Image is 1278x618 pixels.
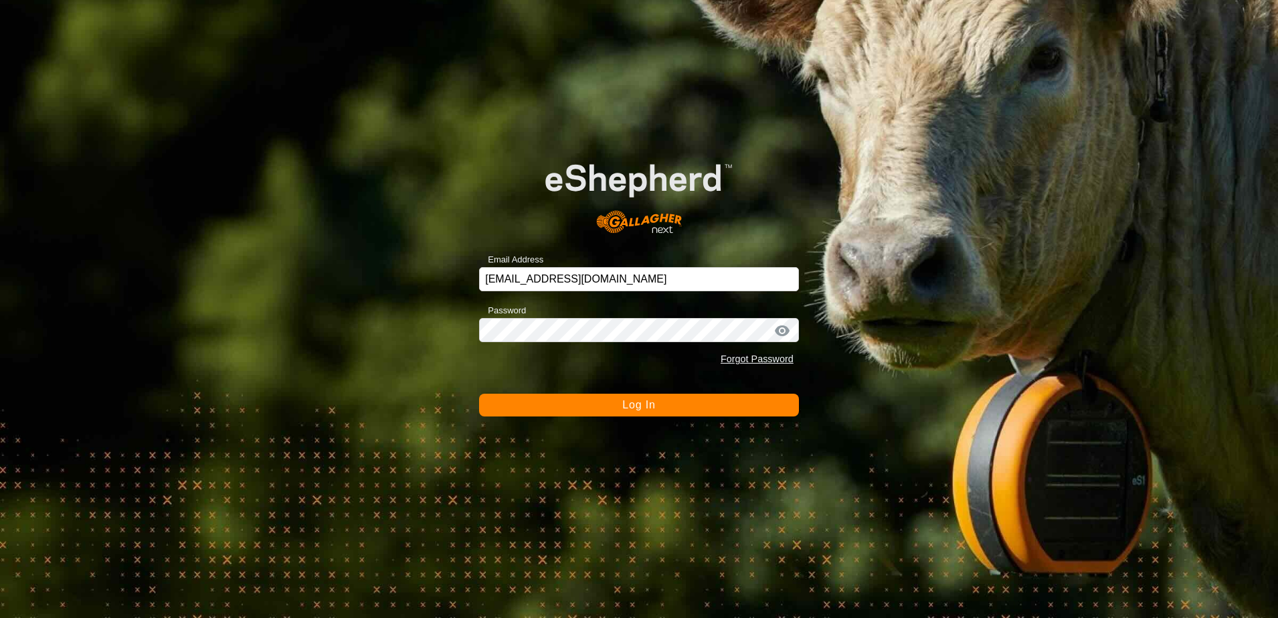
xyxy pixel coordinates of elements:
[479,394,799,416] button: Log In
[479,267,799,291] input: Email Address
[622,399,655,410] span: Log In
[479,304,526,317] label: Password
[479,253,543,266] label: Email Address
[511,137,767,246] img: E-shepherd Logo
[721,354,794,364] a: Forgot Password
